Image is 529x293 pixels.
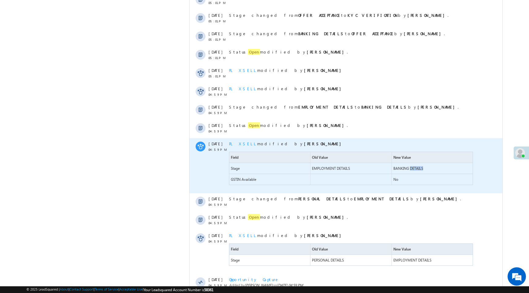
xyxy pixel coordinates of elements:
[83,188,111,197] em: Start Chat
[229,244,310,254] span: Field
[208,104,222,109] span: [DATE]
[298,31,345,36] strong: BANKING DETAILS
[208,56,227,60] span: 05:01 PM
[298,104,355,109] strong: EMPLOYMENT DETAILS
[392,244,473,254] span: New Value
[229,196,461,201] span: Stage changed from to by .
[248,122,260,128] span: Open
[304,141,344,146] strong: [PERSON_NAME]
[208,221,227,225] span: 04:59 PM
[229,214,348,220] span: Status modified by .
[312,166,350,171] span: EMPLOYMENT DETAILS
[310,255,391,265] span: PERSONAL DETAILS
[393,166,423,171] span: BANKING DETAILS
[231,166,240,171] span: Stage
[231,177,256,182] span: GSTIN Available
[245,283,272,287] span: [PERSON_NAME]
[95,287,118,291] a: Terms of Service
[208,38,227,41] span: 05:01 PM
[307,49,347,54] strong: [PERSON_NAME]
[304,68,344,73] strong: [PERSON_NAME]
[393,155,411,160] span: New Value
[312,258,344,262] span: PERSONAL DETAILS
[208,141,222,146] span: [DATE]
[8,57,112,183] textarea: Type your message and hit 'Enter'
[307,123,347,128] strong: [PERSON_NAME]
[393,258,431,262] span: EMPLOYMENT DETAILS
[208,233,222,238] span: [DATE]
[231,247,238,251] span: Field
[208,123,222,128] span: [DATE]
[208,31,222,36] span: [DATE]
[208,93,227,96] span: 04:59 PM
[231,155,238,160] span: Field
[229,68,344,73] span: modified by
[229,255,310,265] span: Stage
[60,287,69,291] a: About
[229,49,348,55] span: Status modified by .
[231,258,240,262] span: Stage
[100,3,115,18] div: Minimize live chat window
[304,233,344,238] strong: [PERSON_NAME]
[229,104,459,109] span: Stage changed from to by .
[312,247,328,251] span: Old Value
[304,86,344,91] strong: [PERSON_NAME]
[277,283,303,287] span: [DATE] 04:59 PM
[310,163,391,174] span: EMPLOYMENT DETAILS
[144,287,213,292] span: Your Leadsquared Account Number is
[229,233,344,238] span: modified by
[208,284,227,287] span: 04:59 PM
[229,86,344,91] span: modified by
[310,152,391,163] span: Old Value
[208,68,222,73] span: [DATE]
[347,13,398,18] strong: KYC VERIFICATION
[208,277,222,282] span: [DATE]
[208,214,222,220] span: [DATE]
[229,68,257,73] span: PL XSELL
[208,111,227,115] span: 04:59 PM
[229,122,348,128] span: Status modified by .
[208,49,222,54] span: [DATE]
[229,31,445,36] span: Stage changed from to by .
[208,86,222,91] span: [DATE]
[392,255,473,265] span: EMPLOYMENT DETAILS
[208,1,227,5] span: 05:01 PM
[229,152,310,163] span: Field
[229,283,474,287] span: Added by on
[298,13,341,18] strong: OFFER ACCEPTANCE
[351,31,394,36] strong: OFFER ACCEPTANCE
[229,13,448,18] span: Stage changed from to by .
[229,277,279,282] span: Opportunity Capture
[229,141,257,146] span: PL XSELL
[392,163,473,174] span: BANKING DETAILS
[208,74,227,78] span: 05:01 PM
[393,177,398,182] span: No
[310,244,391,254] span: Old Value
[407,13,448,18] strong: [PERSON_NAME]
[229,86,257,91] span: PL XSELL
[208,13,222,18] span: [DATE]
[248,49,260,55] span: Open
[392,152,473,163] span: New Value
[229,141,344,146] span: modified by
[119,287,143,291] a: Acceptable Use
[298,196,347,201] strong: PERSONAL DETAILS
[204,287,213,292] span: 58361
[208,196,222,201] span: [DATE]
[404,31,444,36] strong: [PERSON_NAME]
[393,247,411,251] span: New Value
[208,19,227,23] span: 05:01 PM
[32,32,103,40] div: Chat with us now
[307,214,347,220] strong: [PERSON_NAME]
[229,163,310,174] span: Stage
[208,148,227,151] span: 04:59 PM
[208,203,227,206] span: 04:59 PM
[361,104,408,109] strong: BANKING DETAILS
[208,129,227,133] span: 04:59 PM
[312,155,328,160] span: Old Value
[26,287,213,292] span: © 2025 LeadSquared | | | | |
[229,174,310,185] span: GSTIN Available
[354,196,411,201] strong: EMPLOYMENT DETAILS
[69,287,94,291] a: Contact Support
[208,239,227,243] span: 04:59 PM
